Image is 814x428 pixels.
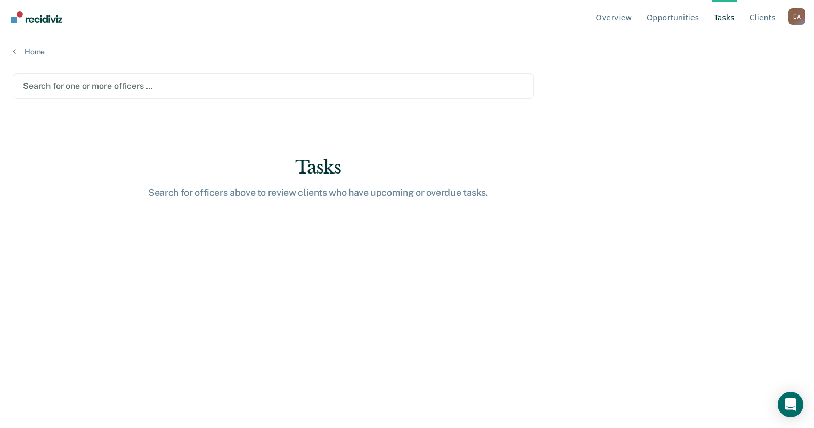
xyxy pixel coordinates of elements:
[778,392,803,417] div: Open Intercom Messenger
[788,8,805,25] div: E A
[13,47,801,56] a: Home
[11,11,62,23] img: Recidiviz
[148,187,489,199] div: Search for officers above to review clients who have upcoming or overdue tasks.
[788,8,805,25] button: Profile dropdown button
[148,157,489,178] div: Tasks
